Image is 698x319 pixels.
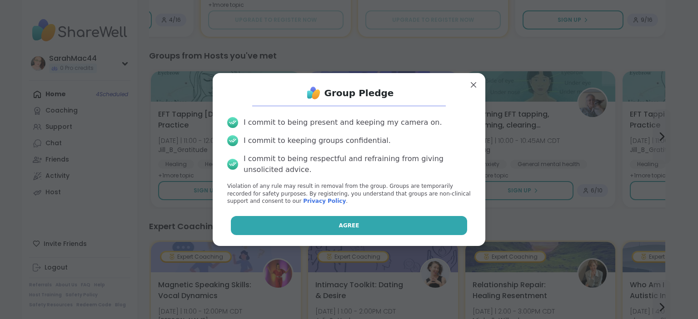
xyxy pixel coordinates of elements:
[231,216,468,235] button: Agree
[244,135,391,146] div: I commit to keeping groups confidential.
[304,84,323,102] img: ShareWell Logo
[339,221,359,230] span: Agree
[227,182,471,205] p: Violation of any rule may result in removal from the group. Groups are temporarily recorded for s...
[324,87,394,99] h1: Group Pledge
[303,198,346,204] a: Privacy Policy
[244,153,471,175] div: I commit to being respectful and refraining from giving unsolicited advice.
[244,117,442,128] div: I commit to being present and keeping my camera on.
